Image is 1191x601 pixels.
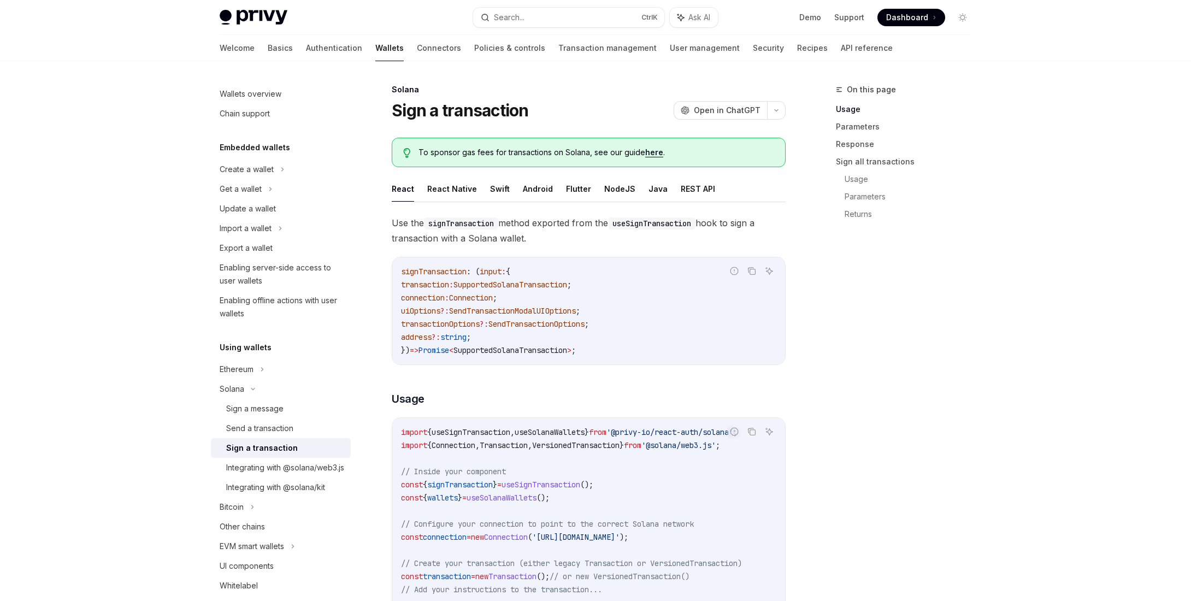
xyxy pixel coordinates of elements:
[226,461,344,474] div: Integrating with @solana/web3.js
[432,440,475,450] span: Connection
[401,319,480,329] span: transactionOptions
[211,258,351,291] a: Enabling server-side access to user wallets
[836,153,980,170] a: Sign all transactions
[427,440,432,450] span: {
[681,176,715,202] button: REST API
[694,105,760,116] span: Open in ChatGPT
[401,280,449,290] span: transaction
[211,104,351,123] a: Chain support
[211,84,351,104] a: Wallets overview
[567,345,571,355] span: >
[401,345,410,355] span: })
[226,402,284,415] div: Sign a message
[550,571,689,581] span: // or new VersionedTransaction()
[220,241,273,255] div: Export a wallet
[493,480,497,490] span: }
[536,571,550,581] span: ();
[474,35,545,61] a: Policies & controls
[401,585,602,594] span: // Add your instructions to the transaction...
[886,12,928,23] span: Dashboard
[211,576,351,596] a: Whitelabel
[401,532,423,542] span: const
[467,532,471,542] span: =
[401,267,467,276] span: signTransaction
[401,467,506,476] span: // Inside your component
[220,87,281,101] div: Wallets overview
[392,84,786,95] div: Solana
[220,202,276,215] div: Update a wallet
[220,579,258,592] div: Whitelabel
[648,176,668,202] button: Java
[418,345,449,355] span: Promise
[604,176,635,202] button: NodeJS
[480,267,502,276] span: input
[847,83,896,96] span: On this page
[401,558,742,568] span: // Create your transaction (either legacy Transaction or VersionedTransaction)
[620,532,628,542] span: );
[488,571,536,581] span: Transaction
[427,480,493,490] span: signTransaction
[423,532,467,542] span: connection
[211,458,351,478] a: Integrating with @solana/web3.js
[226,441,298,455] div: Sign a transaction
[845,188,980,205] a: Parameters
[608,217,695,229] code: useSignTransaction
[211,478,351,497] a: Integrating with @solana/kit
[375,35,404,61] a: Wallets
[745,425,759,439] button: Copy the contents from the code block
[401,427,427,437] span: import
[401,571,423,581] span: const
[471,571,475,581] span: =
[493,293,497,303] span: ;
[401,480,423,490] span: const
[753,35,784,61] a: Security
[392,176,414,202] button: React
[401,519,694,529] span: // Configure your connection to point to the correct Solana network
[836,135,980,153] a: Response
[427,493,458,503] span: wallets
[423,480,427,490] span: {
[220,341,272,354] h5: Using wallets
[220,141,290,154] h5: Embedded wallets
[716,440,720,450] span: ;
[432,427,510,437] span: useSignTransaction
[220,261,344,287] div: Enabling server-side access to user wallets
[449,293,493,303] span: Connection
[220,382,244,396] div: Solana
[392,101,529,120] h1: Sign a transaction
[834,12,864,23] a: Support
[528,440,532,450] span: ,
[471,532,484,542] span: new
[220,559,274,573] div: UI components
[841,35,893,61] a: API reference
[220,540,284,553] div: EVM smart wallets
[440,306,449,316] span: ?:
[423,493,427,503] span: {
[220,107,270,120] div: Chain support
[580,480,593,490] span: ();
[392,391,424,406] span: Usage
[401,306,440,316] span: uiOptions
[488,319,585,329] span: SendTransactionOptions
[220,182,262,196] div: Get a wallet
[532,440,620,450] span: VersionedTransaction
[220,222,272,235] div: Import a wallet
[467,332,471,342] span: ;
[306,35,362,61] a: Authentication
[220,10,287,25] img: light logo
[670,35,740,61] a: User management
[558,35,657,61] a: Transaction management
[403,148,411,158] svg: Tip
[528,532,532,542] span: (
[418,147,774,158] span: To sponsor gas fees for transactions on Solana, see our guide .
[532,532,620,542] span: '[URL][DOMAIN_NAME]'
[211,438,351,458] a: Sign a transaction
[445,293,449,303] span: :
[954,9,971,26] button: Toggle dark mode
[484,532,528,542] span: Connection
[566,176,591,202] button: Flutter
[510,427,515,437] span: ,
[799,12,821,23] a: Demo
[624,440,641,450] span: from
[449,280,453,290] span: :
